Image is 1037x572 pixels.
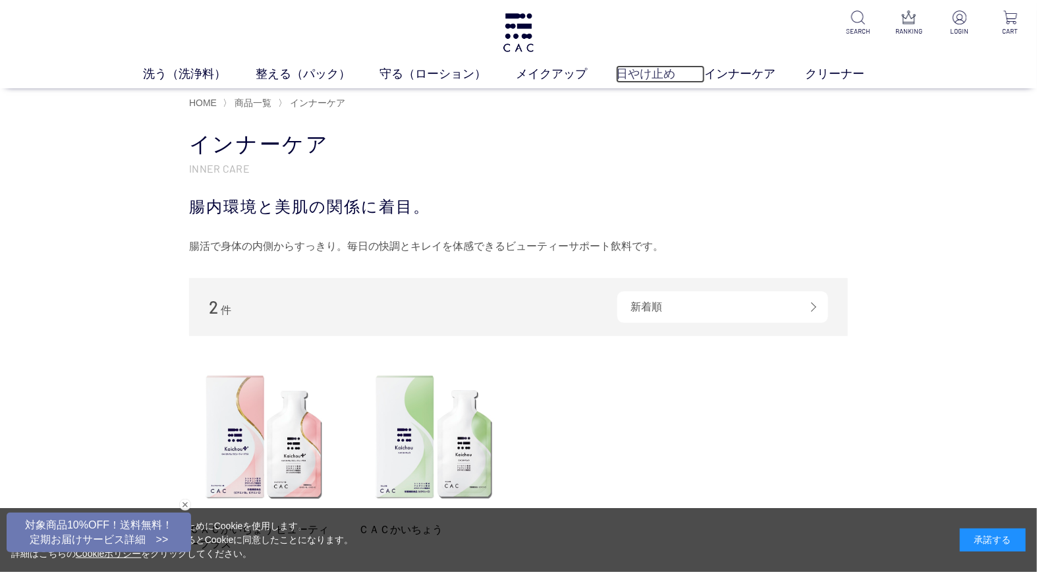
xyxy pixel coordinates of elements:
[223,97,275,109] li: 〉
[994,26,1026,36] p: CART
[290,98,345,108] span: インナーケア
[842,11,874,36] a: SEARCH
[143,65,255,83] a: 洗う（洗浄料）
[287,98,345,108] a: インナーケア
[189,130,848,159] h1: インナーケア
[235,98,271,108] span: 商品一覧
[501,13,536,52] img: logo
[893,26,925,36] p: RANKING
[209,297,218,317] span: 2
[189,195,848,219] div: 腸内環境と美肌の関係に着目。
[256,65,379,83] a: 整える（パック）
[705,65,805,83] a: インナーケア
[189,161,848,175] p: INNER CARE
[893,11,925,36] a: RANKING
[189,362,339,513] img: ＣＡＣかいちょう ビューティープラス
[189,236,848,257] div: 腸活で身体の内側からすっきり。毎日の快調とキレイを体感できるビューティーサポート飲料です。
[278,97,349,109] li: 〉
[994,11,1026,36] a: CART
[516,65,616,83] a: メイクアップ
[232,98,271,108] a: 商品一覧
[943,26,976,36] p: LOGIN
[189,98,217,108] a: HOME
[960,529,1026,552] div: 承諾する
[359,362,509,513] img: ＣＡＣかいちょう
[842,26,874,36] p: SEARCH
[943,11,976,36] a: LOGIN
[805,65,893,83] a: クリーナー
[221,304,231,316] span: 件
[616,65,704,83] a: 日やけ止め
[617,291,828,323] div: 新着順
[379,65,515,83] a: 守る（ローション）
